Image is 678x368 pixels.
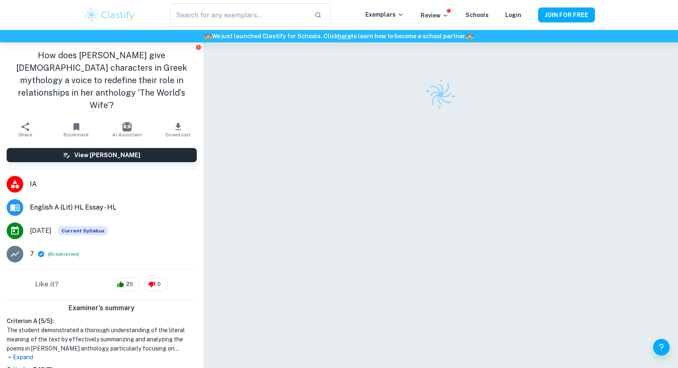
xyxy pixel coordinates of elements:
[421,11,449,20] p: Review
[74,151,140,160] h6: View [PERSON_NAME]
[102,118,152,141] button: AI Assistant
[170,3,307,27] input: Search for any exemplars...
[48,250,79,258] span: ( )
[7,326,197,353] h1: The student demonstrated a thorough understanding of the literal meaning of the text by effective...
[83,7,136,23] img: Clastify logo
[205,33,212,40] span: 🏫
[166,132,190,138] span: Download
[653,339,670,356] button: Help and Feedback
[152,118,203,141] button: Download
[2,32,676,41] h6: We just launched Clastify for Schools. Click to learn how to become a school partner.
[50,250,77,258] button: Breakdown
[7,353,197,362] p: Expand
[64,132,89,138] span: Bookmark
[7,148,197,162] button: View [PERSON_NAME]
[466,33,473,40] span: 🏫
[365,10,404,19] p: Exemplars
[153,280,165,289] span: 0
[338,33,351,40] a: here
[35,279,59,289] h6: Like it?
[113,278,140,291] div: 20
[30,226,51,236] span: [DATE]
[30,179,197,189] span: IA
[3,303,200,313] h6: Examiner's summary
[144,278,168,291] div: 0
[122,122,132,131] img: AI Assistant
[30,203,197,212] span: English A (Lit) HL Essay - HL
[420,74,461,115] img: Clastify logo
[7,49,197,111] h1: How does [PERSON_NAME] give [DEMOGRAPHIC_DATA] characters in Greek mythology a voice to redefine ...
[122,280,137,289] span: 20
[7,316,197,326] h6: Criterion A [ 5 / 5 ]:
[58,226,108,235] span: Current Syllabus
[465,12,489,18] a: Schools
[51,118,101,141] button: Bookmark
[196,44,202,50] button: Report issue
[112,132,142,138] span: AI Assistant
[18,132,32,138] span: Share
[30,249,34,259] p: 7
[505,12,521,18] a: Login
[58,226,108,235] div: This exemplar is based on the current syllabus. Feel free to refer to it for inspiration/ideas wh...
[538,7,595,22] button: JOIN FOR FREE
